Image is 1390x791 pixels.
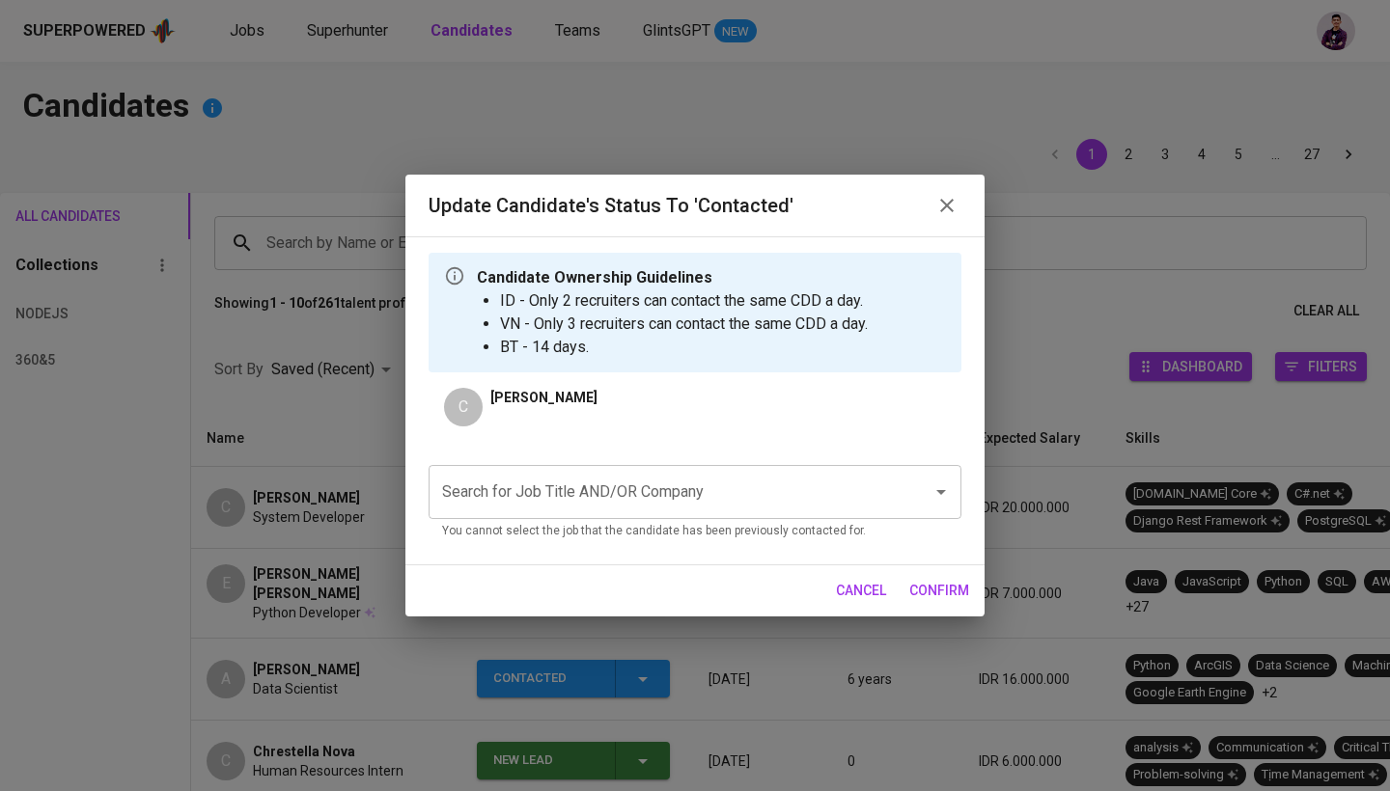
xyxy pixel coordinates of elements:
li: BT - 14 days. [500,336,868,359]
p: [PERSON_NAME] [490,388,598,407]
h6: Update Candidate's Status to 'Contacted' [429,190,793,221]
p: You cannot select the job that the candidate has been previously contacted for. [442,522,948,541]
button: confirm [902,573,977,609]
p: Candidate Ownership Guidelines [477,266,868,289]
li: VN - Only 3 recruiters can contact the same CDD a day. [500,313,868,336]
li: ID - Only 2 recruiters can contact the same CDD a day. [500,289,868,313]
button: cancel [828,573,894,609]
span: confirm [909,579,969,603]
span: cancel [836,579,886,603]
div: C [444,388,483,426]
button: Open [928,478,955,505]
